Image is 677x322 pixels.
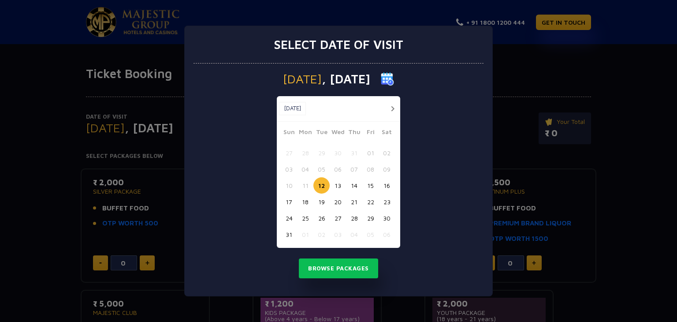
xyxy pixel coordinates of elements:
[362,194,379,210] button: 22
[346,161,362,177] button: 07
[330,145,346,161] button: 30
[381,72,394,86] img: calender icon
[330,177,346,194] button: 13
[362,127,379,139] span: Fri
[346,145,362,161] button: 31
[362,226,379,243] button: 05
[297,145,313,161] button: 28
[297,194,313,210] button: 18
[274,37,403,52] h3: Select date of visit
[281,161,297,177] button: 03
[281,127,297,139] span: Sun
[330,161,346,177] button: 06
[346,226,362,243] button: 04
[379,145,395,161] button: 02
[379,226,395,243] button: 06
[346,194,362,210] button: 21
[379,177,395,194] button: 16
[313,210,330,226] button: 26
[379,127,395,139] span: Sat
[297,161,313,177] button: 04
[313,161,330,177] button: 05
[283,73,322,85] span: [DATE]
[297,226,313,243] button: 01
[313,226,330,243] button: 02
[281,210,297,226] button: 24
[379,194,395,210] button: 23
[379,161,395,177] button: 09
[362,161,379,177] button: 08
[322,73,370,85] span: , [DATE]
[297,127,313,139] span: Mon
[346,127,362,139] span: Thu
[330,194,346,210] button: 20
[297,177,313,194] button: 11
[281,226,297,243] button: 31
[362,145,379,161] button: 01
[362,177,379,194] button: 15
[362,210,379,226] button: 29
[281,177,297,194] button: 10
[313,145,330,161] button: 29
[346,210,362,226] button: 28
[281,145,297,161] button: 27
[279,102,306,115] button: [DATE]
[313,194,330,210] button: 19
[330,127,346,139] span: Wed
[379,210,395,226] button: 30
[297,210,313,226] button: 25
[330,210,346,226] button: 27
[313,177,330,194] button: 12
[346,177,362,194] button: 14
[281,194,297,210] button: 17
[330,226,346,243] button: 03
[299,258,378,279] button: Browse Packages
[313,127,330,139] span: Tue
